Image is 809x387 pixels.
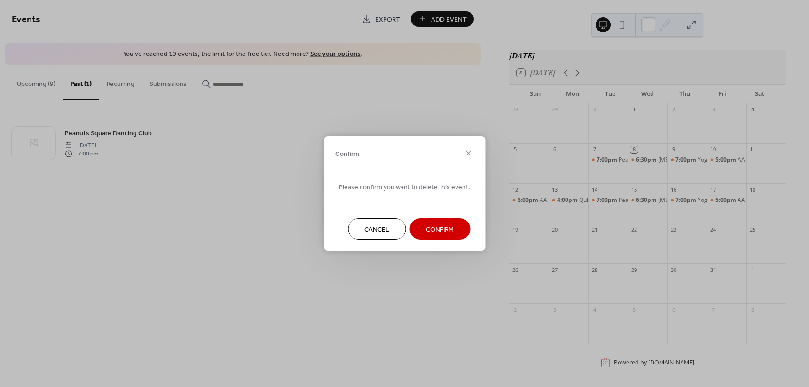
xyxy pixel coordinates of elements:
button: Confirm [409,218,470,240]
span: Confirm [426,225,454,235]
button: Cancel [348,218,406,240]
span: Confirm [335,149,359,159]
span: Cancel [364,225,389,235]
span: Please confirm you want to delete this event. [339,183,470,193]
